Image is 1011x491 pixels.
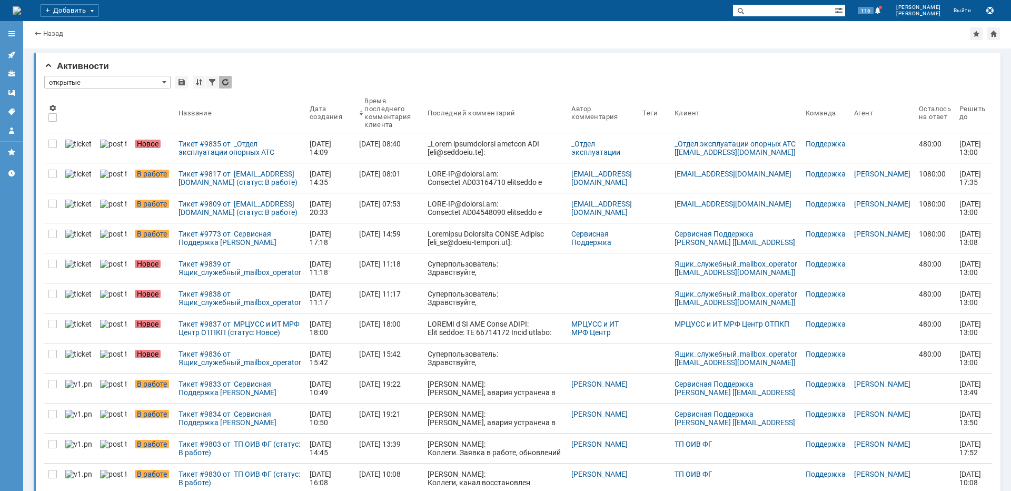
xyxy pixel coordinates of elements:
[13,6,21,15] img: logo
[61,374,96,403] a: v1.png
[310,320,333,337] div: [DATE] 18:00
[915,313,955,343] a: 480:00
[355,133,423,163] a: [DATE] 08:40
[854,380,910,388] a: [PERSON_NAME]
[801,93,850,133] th: Команда
[131,193,174,223] a: В работе
[355,223,423,253] a: [DATE] 14:59
[675,320,789,328] a: МРЦУСС и ИТ МРФ Центр ОТПКП
[959,440,983,457] span: [DATE] 17:52
[135,380,169,388] span: В работе
[96,163,131,193] a: post ticket.png
[915,223,955,253] a: 1080:00
[423,163,567,193] a: LORE-IP@dolorsi.am: Consectet AD03164710 elitseddo e Temporinci UT71786714 laboree. D Magnaaliq, ...
[135,140,161,148] span: Новое
[61,283,96,313] a: ticket_notification.png
[48,104,57,112] span: Настройки
[915,163,955,193] a: 1080:00
[675,410,795,435] a: Сервисная Поддержка [PERSON_NAME] [[EMAIL_ADDRESS][DOMAIN_NAME]]
[355,434,423,463] a: [DATE] 13:39
[987,27,1000,40] div: Сделать домашней страницей
[179,470,301,487] div: Тикет #9830 от ТП ОИВ ФГ (статус: В работе)
[675,350,799,367] a: Ящик_служебный_mailbox_operator [[EMAIL_ADDRESS][DOMAIN_NAME]]
[179,140,301,156] div: Тикет #9835 от _Отдел эксплуатации опорных АТС [[EMAIL_ADDRESS][DOMAIN_NAME]] (статус: Новое)
[359,350,401,358] div: [DATE] 15:42
[423,374,567,403] a: [PERSON_NAME]: [PERSON_NAME], авария устранена в 13.00
[305,93,355,133] th: Дата создания
[65,200,92,208] img: ticket_notification.png
[955,343,989,373] a: [DATE] 13:00
[955,253,989,283] a: [DATE] 13:00
[959,410,983,427] span: [DATE] 13:50
[174,93,305,133] th: Название
[131,374,174,403] a: В работе
[359,380,401,388] div: [DATE] 19:22
[806,380,846,388] a: Поддержка
[219,76,232,89] div: Обновлять список
[100,350,126,358] img: post ticket.png
[915,343,955,373] a: 480:00
[423,404,567,433] a: [PERSON_NAME]: [PERSON_NAME], авария устранена в 13.00
[61,193,96,223] a: ticket_notification.png
[131,133,174,163] a: Новое
[355,404,423,433] a: [DATE] 19:21
[919,290,951,298] div: 480:00
[915,253,955,283] a: 480:00
[305,223,355,253] a: [DATE] 17:18
[179,410,301,427] div: Тикет #9834 от Сервисная Поддержка [PERSON_NAME] [[EMAIL_ADDRESS][DOMAIN_NAME]] (статус: В работе)
[428,290,563,366] div: Суперпользователь: Здравствуйте, Ящик_служебный_mailbox_operator ! Ваше обращение зарегистрирован...
[100,320,126,328] img: post ticket.png
[65,470,92,478] img: v1.png
[359,410,401,418] div: [DATE] 19:21
[567,93,638,133] th: Автор комментария
[571,230,634,272] a: Сервисная Поддержка [PERSON_NAME] [[EMAIL_ADDRESS][DOMAIN_NAME]]
[959,200,983,217] span: [DATE] 13:00
[955,404,989,433] a: [DATE] 13:50
[179,440,301,457] div: Тикет #9803 от ТП ОИВ ФГ (статус: В работе)
[806,170,846,178] a: Поддержка
[355,313,423,343] a: [DATE] 18:00
[806,320,846,328] a: Поддержка
[959,350,983,367] span: [DATE] 13:00
[100,290,126,298] img: post ticket.png
[179,380,301,397] div: Тикет #9833 от Сервисная Поддержка [PERSON_NAME] [[EMAIL_ADDRESS][DOMAIN_NAME]] (статус: В работе)
[179,320,301,337] div: Тикет #9837 от МРЦУСС и ИТ МРФ Центр ОТПКП (статус: Новое)
[959,290,983,307] span: [DATE] 13:00
[959,470,983,487] span: [DATE] 10:08
[131,434,174,463] a: В работе
[359,290,401,298] div: [DATE] 11:17
[61,313,96,343] a: ticket_notification.png
[806,260,846,268] a: Поддержка
[305,313,355,343] a: [DATE] 18:00
[355,283,423,313] a: [DATE] 11:17
[835,5,845,15] span: Расширенный поиск
[305,283,355,313] a: [DATE] 11:17
[642,109,658,117] div: Теги
[175,76,188,89] div: Сохранить вид
[571,170,632,186] a: [EMAIL_ADDRESS][DOMAIN_NAME]
[675,380,795,405] a: Сервисная Поддержка [PERSON_NAME] [[EMAIL_ADDRESS][DOMAIN_NAME]]
[359,200,401,208] div: [DATE] 07:53
[959,105,985,121] div: Решить до
[571,410,628,418] a: [PERSON_NAME]
[174,343,305,373] a: Тикет #9836 от Ящик_служебный_mailbox_operator [[EMAIL_ADDRESS][DOMAIN_NAME]] (статус: Новое)
[65,260,92,268] img: ticket_notification.png
[65,380,92,388] img: v1.png
[174,193,305,223] a: Тикет #9809 от [EMAIL_ADDRESS][DOMAIN_NAME] (статус: В работе)
[854,170,910,178] a: [PERSON_NAME]
[3,84,20,101] a: Шаблоны комментариев
[96,313,131,343] a: post ticket.png
[806,350,846,358] a: Поддержка
[100,140,126,148] img: post ticket.png
[806,470,846,478] a: Поддержка
[675,260,799,277] a: Ящик_служебный_mailbox_operator [[EMAIL_ADDRESS][DOMAIN_NAME]]
[40,4,99,17] div: Добавить
[355,193,423,223] a: [DATE] 07:53
[806,140,846,148] a: Поддержка
[854,230,910,238] a: [PERSON_NAME]
[3,65,20,82] a: Клиенты
[65,140,92,148] img: ticket_notification.png
[310,350,333,367] div: [DATE] 15:42
[310,170,333,186] div: [DATE] 14:35
[305,434,355,463] a: [DATE] 14:45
